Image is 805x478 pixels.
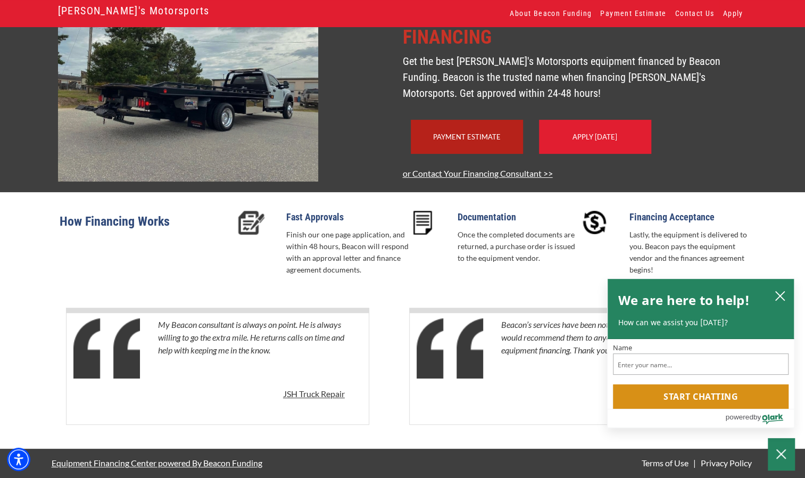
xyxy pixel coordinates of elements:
p: Finish our one page application, and within 48 hours, Beacon will respond with an approval letter... [286,229,409,276]
span: by [753,410,761,424]
p: Get the best [PERSON_NAME]'s Motorsports equipment financed by Beacon Funding. Beacon is the trus... [403,53,748,101]
p: JSH Truck Repair [283,388,345,400]
a: JSH Truck Repair [283,388,345,406]
p: Fast Approvals [286,211,409,224]
p: How can we assist you [DATE]? [618,317,783,328]
a: Privacy Policy - open in a new tab [699,458,754,468]
p: Documentation [458,211,580,224]
div: Accessibility Menu [7,448,30,471]
a: Powered by Olark - open in a new tab [725,409,794,427]
p: Lastly, the equipment is delivered to you. Beacon pays the equipment vendor and the finances agre... [629,229,752,276]
button: close chatbox [771,288,789,303]
h2: We are here to help! [618,290,750,311]
a: or Contact Your Financing Consultant >> [403,168,553,178]
p: Beacon’s services have been nothing but the BEST. I would recommend them to anyone who needs equi... [501,318,688,382]
div: olark chatbox [607,278,794,428]
p: Once the completed documents are returned, a purchase order is issued to the equipment vendor. [458,229,580,264]
p: Financing Acceptance [629,211,752,224]
a: nicksmotorsportsnc.com - open in a new tab [58,87,318,97]
p: How Financing Works [60,211,231,245]
p: My Beacon consultant is always on point. He is always willing to go the extra mile. He returns ca... [158,318,345,382]
a: Apply [DATE] [572,133,617,141]
label: Name [613,344,789,351]
a: Equipment Financing Center powered By Beacon Funding - open in a new tab [52,450,262,476]
img: Quotes [73,318,140,378]
img: Fast Approvals [238,211,265,235]
a: Terms of Use - open in a new tab [639,458,690,468]
button: Start chatting [613,384,789,409]
p: Fast and Friendly Equipment Financing [403,5,748,48]
button: Close Chatbox [768,438,794,470]
input: Name [613,353,789,375]
img: Documentation [413,211,432,235]
img: Quotes [417,318,483,378]
span: | [693,458,695,468]
a: [PERSON_NAME]'s Motorsports [58,2,210,20]
span: powered [725,410,753,424]
a: Payment Estimate [433,133,501,141]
